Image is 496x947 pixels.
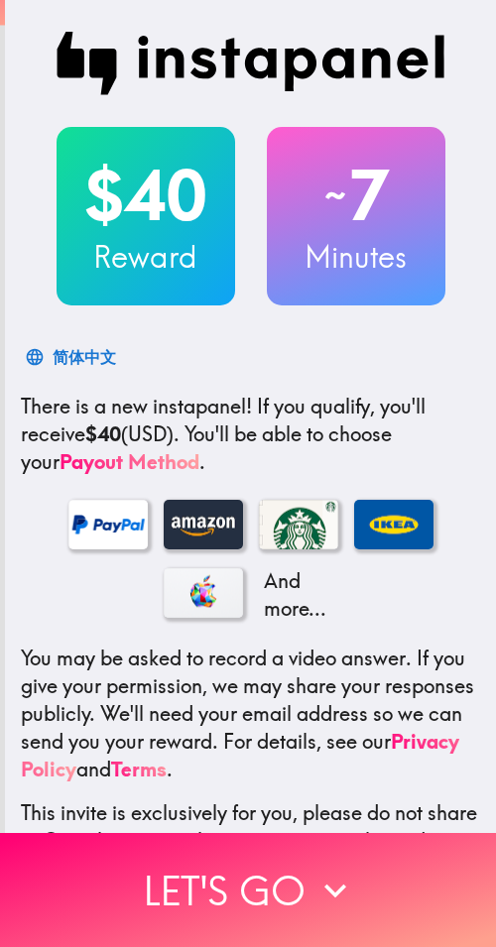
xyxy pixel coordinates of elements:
[53,343,116,371] div: 简体中文
[21,799,480,855] p: This invite is exclusively for you, please do not share it. Complete it soon because spots are li...
[57,155,235,236] h2: $40
[85,421,121,446] b: $40
[267,155,445,236] h2: 7
[57,236,235,278] h3: Reward
[21,645,480,783] p: You may be asked to record a video answer. If you give your permission, we may share your respons...
[259,567,338,623] p: And more...
[57,32,445,95] img: Instapanel
[21,393,480,476] p: If you qualify, you'll receive (USD) . You'll be able to choose your .
[321,166,349,225] span: ~
[111,757,167,781] a: Terms
[21,729,459,781] a: Privacy Policy
[60,449,199,474] a: Payout Method
[21,394,252,418] span: There is a new instapanel!
[21,337,124,377] button: 简体中文
[267,236,445,278] h3: Minutes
